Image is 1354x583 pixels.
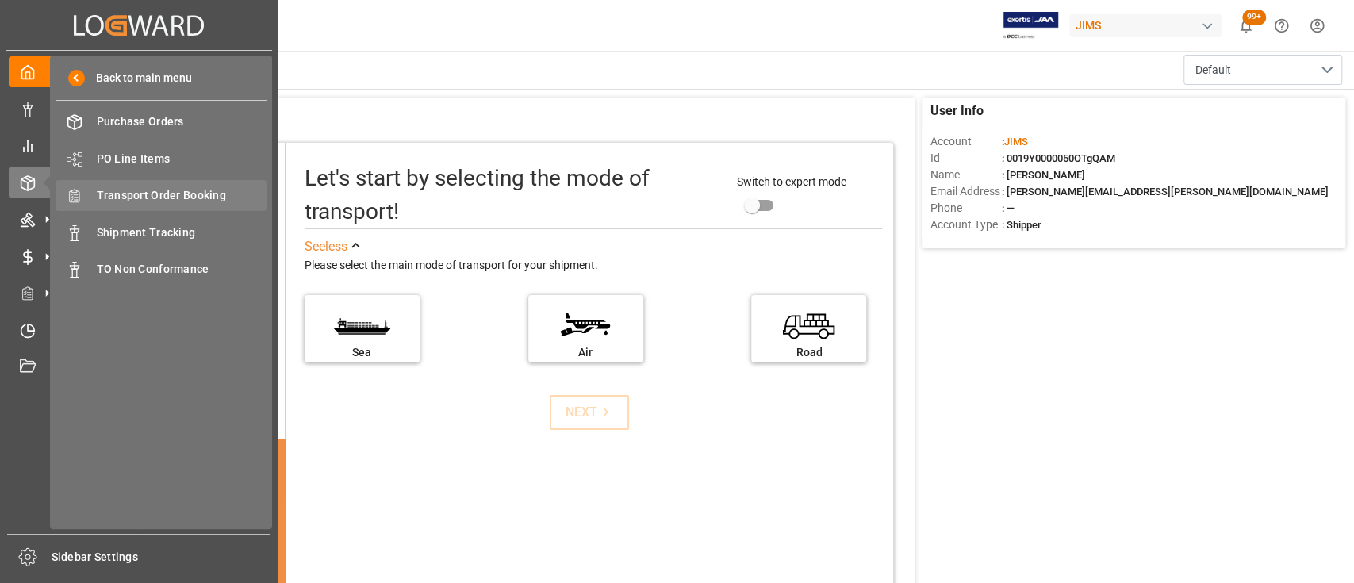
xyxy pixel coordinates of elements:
[305,256,883,275] div: Please select the main mode of transport for your shipment.
[97,187,267,204] span: Transport Order Booking
[930,200,1002,217] span: Phone
[56,143,267,174] a: PO Line Items
[930,150,1002,167] span: Id
[1228,8,1264,44] button: show 101 new notifications
[1195,62,1231,79] span: Default
[56,217,267,247] a: Shipment Tracking
[97,224,267,241] span: Shipment Tracking
[550,395,629,430] button: NEXT
[56,106,267,137] a: Purchase Orders
[56,180,267,211] a: Transport Order Booking
[1242,10,1266,25] span: 99+
[1264,8,1299,44] button: Help Center
[1002,219,1041,231] span: : Shipper
[1003,12,1058,40] img: Exertis%20JAM%20-%20Email%20Logo.jpg_1722504956.jpg
[930,133,1002,150] span: Account
[1002,186,1329,198] span: : [PERSON_NAME][EMAIL_ADDRESS][PERSON_NAME][DOMAIN_NAME]
[1069,10,1228,40] button: JIMS
[97,151,267,167] span: PO Line Items
[56,254,267,285] a: TO Non Conformance
[1002,169,1085,181] span: : [PERSON_NAME]
[1069,14,1222,37] div: JIMS
[1002,202,1015,214] span: : —
[737,175,846,188] span: Switch to expert mode
[9,130,269,161] a: My Reports
[52,549,271,566] span: Sidebar Settings
[1183,55,1342,85] button: open menu
[1004,136,1028,148] span: JIMS
[9,56,269,87] a: My Cockpit
[9,351,269,382] a: Document Management
[9,93,269,124] a: Data Management
[9,314,269,345] a: Timeslot Management V2
[930,167,1002,183] span: Name
[930,102,984,121] span: User Info
[97,113,267,130] span: Purchase Orders
[1002,152,1115,164] span: : 0019Y0000050OTgQAM
[85,70,192,86] span: Back to main menu
[930,217,1002,233] span: Account Type
[305,237,347,256] div: See less
[566,403,614,422] div: NEXT
[930,183,1002,200] span: Email Address
[305,162,721,228] div: Let's start by selecting the mode of transport!
[313,344,412,361] div: Sea
[97,261,267,278] span: TO Non Conformance
[1002,136,1028,148] span: :
[759,344,858,361] div: Road
[536,344,635,361] div: Air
